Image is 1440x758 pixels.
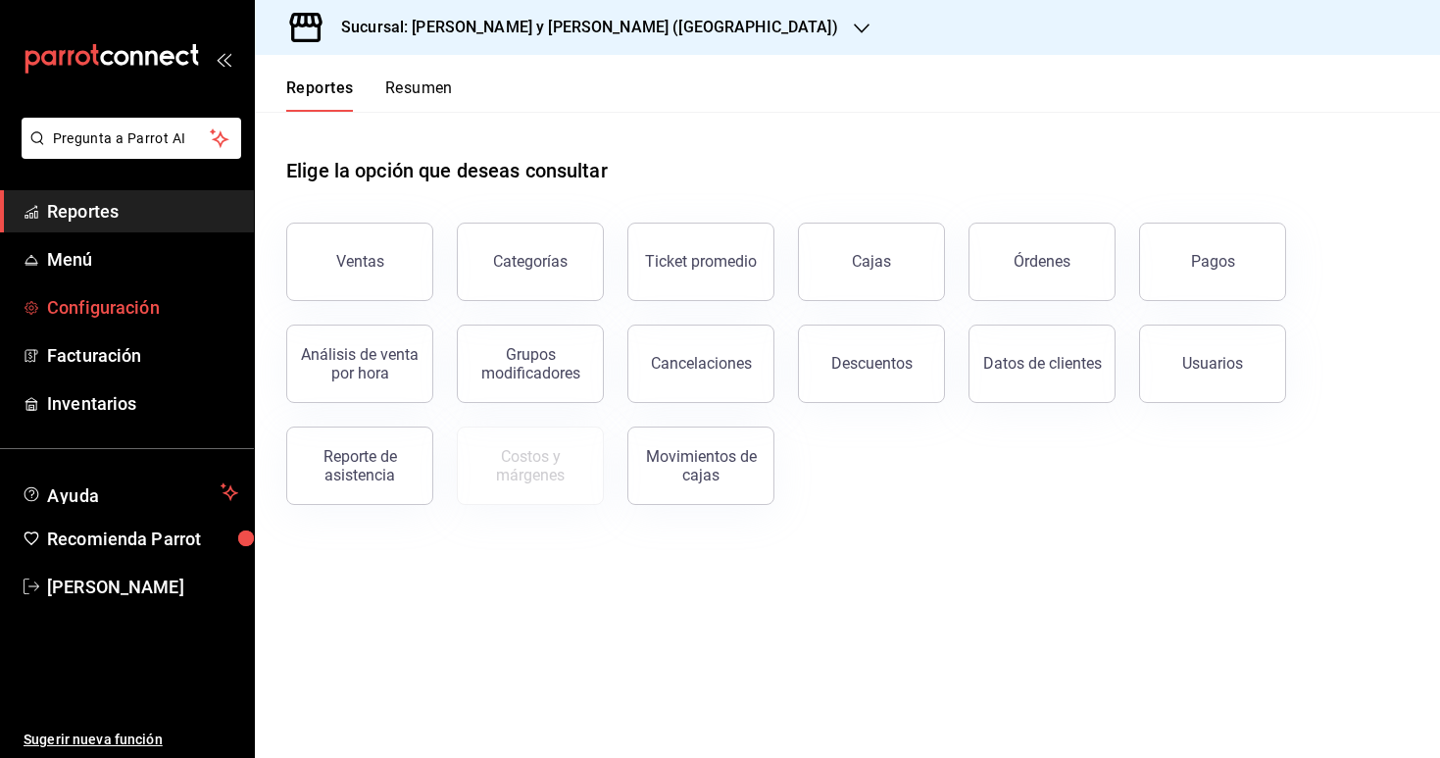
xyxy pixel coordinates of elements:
div: Reporte de asistencia [299,447,421,484]
div: Cancelaciones [651,354,752,373]
button: Reportes [286,78,354,112]
span: Configuración [47,294,238,321]
button: Análisis de venta por hora [286,325,433,403]
button: Pagos [1139,223,1286,301]
button: open_drawer_menu [216,51,231,67]
div: Categorías [493,252,568,271]
span: Inventarios [47,390,238,417]
button: Datos de clientes [968,325,1116,403]
button: Usuarios [1139,325,1286,403]
div: Datos de clientes [983,354,1102,373]
div: Ticket promedio [645,252,757,271]
h1: Elige la opción que deseas consultar [286,156,608,185]
div: Ventas [336,252,384,271]
div: Usuarios [1182,354,1243,373]
div: navigation tabs [286,78,453,112]
span: Pregunta a Parrot AI [53,128,211,149]
button: Movimientos de cajas [627,427,774,505]
div: Cajas [852,250,892,274]
span: Menú [47,246,238,273]
span: Facturación [47,342,238,369]
div: Grupos modificadores [470,345,591,382]
span: Ayuda [47,480,213,504]
button: Pregunta a Parrot AI [22,118,241,159]
button: Reporte de asistencia [286,427,433,505]
button: Descuentos [798,325,945,403]
div: Análisis de venta por hora [299,345,421,382]
span: Sugerir nueva función [24,730,238,750]
button: Ticket promedio [627,223,774,301]
div: Órdenes [1014,252,1070,271]
span: Reportes [47,198,238,225]
button: Categorías [457,223,604,301]
div: Movimientos de cajas [640,447,762,484]
div: Costos y márgenes [470,447,591,484]
button: Órdenes [968,223,1116,301]
div: Descuentos [831,354,913,373]
button: Contrata inventarios para ver este reporte [457,427,604,505]
button: Ventas [286,223,433,301]
button: Grupos modificadores [457,325,604,403]
button: Resumen [385,78,453,112]
h3: Sucursal: [PERSON_NAME] y [PERSON_NAME] ([GEOGRAPHIC_DATA]) [325,16,838,39]
a: Cajas [798,223,945,301]
span: [PERSON_NAME] [47,574,238,600]
div: Pagos [1191,252,1235,271]
span: Recomienda Parrot [47,526,238,552]
button: Cancelaciones [627,325,774,403]
a: Pregunta a Parrot AI [14,142,241,163]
